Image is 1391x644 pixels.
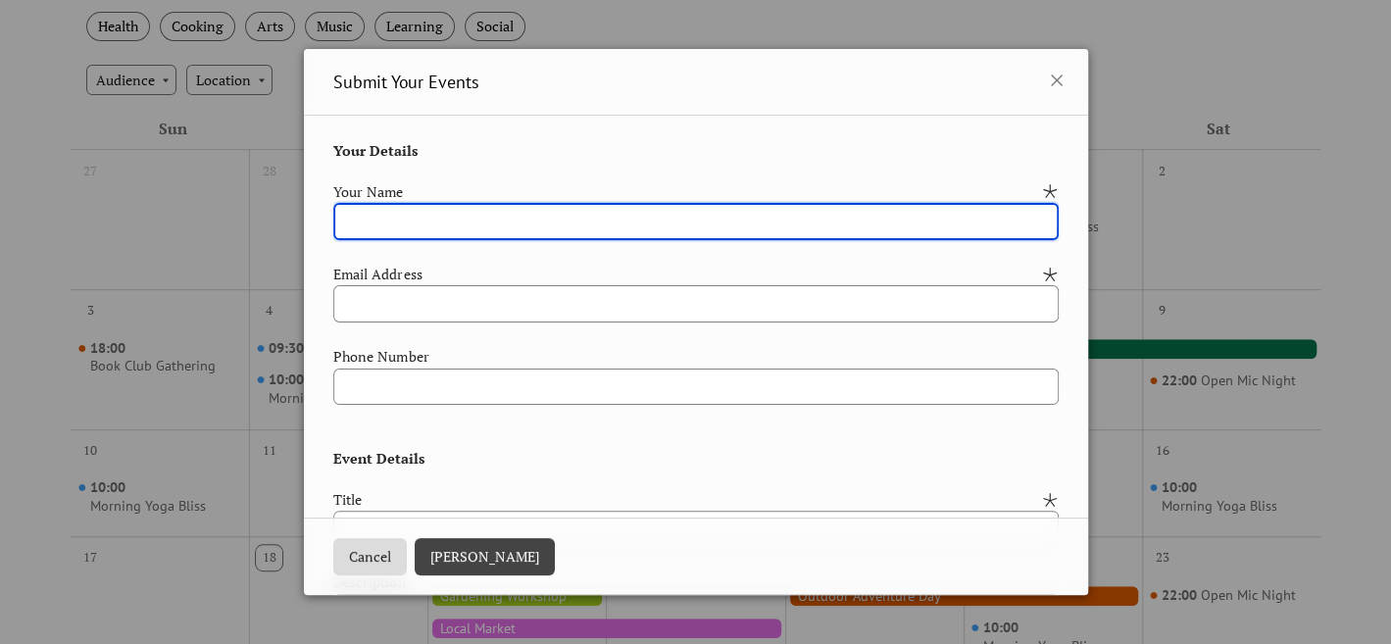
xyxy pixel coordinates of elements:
div: Phone Number [333,346,1055,368]
button: [PERSON_NAME] [415,538,555,575]
div: Email Address [333,264,1037,285]
div: Your Name [333,181,1037,203]
button: Cancel [333,538,407,575]
span: Your Details [333,140,419,162]
span: Submit Your Events [333,69,479,95]
span: Event Details [333,428,425,470]
div: Title [333,489,1037,511]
